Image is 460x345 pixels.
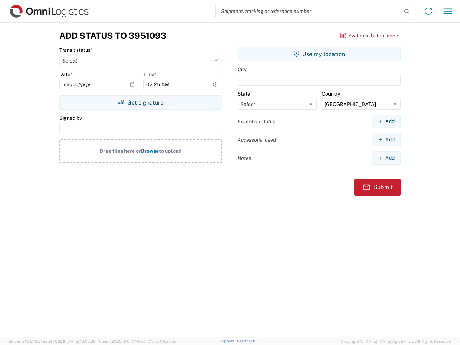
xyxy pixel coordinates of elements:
label: Exception status [238,118,275,125]
span: Drag files here or [100,148,141,154]
span: Server: 2025.19.0-192a4753216 [9,339,96,344]
span: Copyright © [DATE]-[DATE] Agistix Inc., All Rights Reserved [341,338,451,345]
span: Client: 2025.19.0-7f44ea7 [99,339,176,344]
label: Country [322,91,340,97]
button: Add [372,115,401,128]
label: Time [143,71,157,78]
span: [DATE] 10:05:38 [66,339,96,344]
button: Add [372,133,401,146]
h3: Add Status to 3951093 [59,31,166,41]
label: Signed by [59,115,82,121]
input: Shipment, tracking or reference number [216,4,402,18]
label: Accessorial used [238,137,276,143]
span: Browse [141,148,159,154]
a: Feedback [237,339,255,343]
label: Date [59,71,73,78]
label: Notes [238,155,251,161]
label: Transit status [59,47,93,53]
button: Get signature [59,95,222,110]
label: City [238,66,247,73]
button: Use my location [238,47,401,61]
span: [DATE] 09:58:55 [146,339,176,344]
a: Support [219,339,237,343]
button: Submit [354,179,401,196]
button: Add [372,151,401,165]
button: Switch to batch mode [340,30,398,42]
label: State [238,91,250,97]
span: to upload [159,148,182,154]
